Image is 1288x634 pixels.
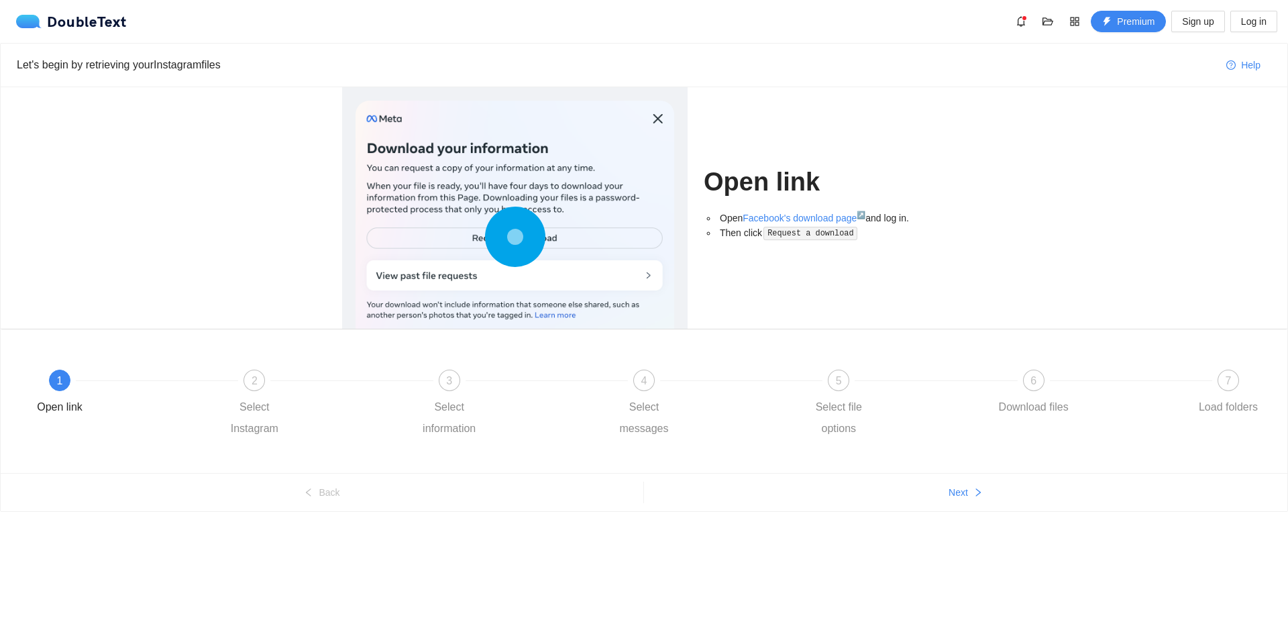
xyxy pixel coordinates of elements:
[16,15,127,28] div: DoubleText
[1189,370,1267,418] div: 7Load folders
[995,370,1189,418] div: 6Download files
[800,370,994,439] div: 5Select file options
[57,375,63,386] span: 1
[17,56,1216,73] div: Let's begin by retrieving your Instagram files
[1216,54,1271,76] button: question-circleHelp
[800,397,877,439] div: Select file options
[1230,11,1277,32] button: Log in
[1226,60,1236,71] span: question-circle
[215,370,410,439] div: 2Select Instagram
[605,397,683,439] div: Select messages
[446,375,452,386] span: 3
[973,488,983,498] span: right
[16,15,127,28] a: logoDoubleText
[1241,14,1267,29] span: Log in
[1117,14,1155,29] span: Premium
[999,397,1069,418] div: Download files
[215,397,293,439] div: Select Instagram
[1091,11,1166,32] button: thunderboltPremium
[21,370,215,418] div: 1Open link
[411,370,605,439] div: 3Select information
[1038,16,1058,27] span: folder-open
[1182,14,1214,29] span: Sign up
[1010,11,1032,32] button: bell
[411,397,488,439] div: Select information
[1171,11,1224,32] button: Sign up
[641,375,647,386] span: 4
[1011,16,1031,27] span: bell
[252,375,258,386] span: 2
[717,211,946,225] li: Open and log in.
[605,370,800,439] div: 4Select messages
[949,485,968,500] span: Next
[743,213,865,223] a: Facebook's download page↗
[37,397,83,418] div: Open link
[1,482,643,503] button: leftBack
[1102,17,1112,28] span: thunderbolt
[836,375,842,386] span: 5
[717,225,946,241] li: Then click
[1226,375,1232,386] span: 7
[644,482,1287,503] button: Nextright
[1064,11,1085,32] button: appstore
[1199,397,1258,418] div: Load folders
[1037,11,1059,32] button: folder-open
[704,166,946,198] h1: Open link
[857,211,865,219] sup: ↗
[1241,58,1260,72] span: Help
[1030,375,1036,386] span: 6
[1065,16,1085,27] span: appstore
[763,227,857,240] code: Request a download
[16,15,47,28] img: logo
